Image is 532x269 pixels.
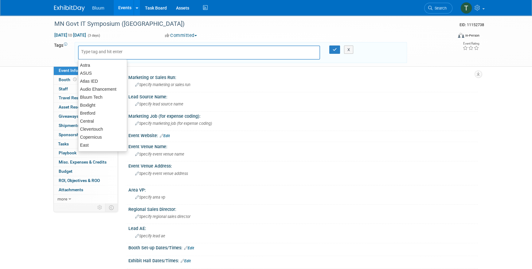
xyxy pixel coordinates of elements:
[59,123,79,128] span: Shipments
[78,117,127,125] div: Central
[59,169,72,174] span: Budget
[59,77,78,82] span: Booth
[135,171,188,176] span: Specify event venue address
[59,132,85,137] span: Sponsorships
[54,75,118,84] a: Booth
[78,133,127,141] div: Copernicus
[54,85,118,93] a: Staff
[95,204,105,212] td: Personalize Event Tab Strip
[416,32,479,41] div: Event Format
[59,178,100,183] span: ROI, Objectives & ROO
[59,150,76,155] span: Playbook
[128,112,478,119] div: Marketing Job (for expense coding):
[54,5,85,11] img: ExhibitDay
[78,125,127,133] div: Clevertouch
[87,34,100,38] span: (3 days)
[135,234,165,238] span: Specify lead ae
[54,176,118,185] a: ROI, Objectives & ROO
[52,18,443,30] div: MN Govt IT Symposium ([GEOGRAPHIC_DATA])
[128,73,478,81] div: Marketing or Sales Run:
[78,77,127,85] div: Atlas IED
[59,105,95,109] span: Asset Reservations
[160,134,170,138] a: Edit
[463,42,479,45] div: Event Rating
[67,33,73,38] span: to
[59,86,68,91] span: Staff
[54,130,118,139] a: Sponsorships
[128,185,478,193] div: Area VP:
[465,33,479,38] div: In-Person
[54,158,118,167] a: Misc. Expenses & Credits
[78,149,127,157] div: EPSON
[78,141,127,149] div: East
[59,68,93,73] span: Event Information
[54,103,118,112] a: Asset Reservations
[105,204,118,212] td: Toggle Event Tabs
[54,167,118,176] a: Budget
[135,82,190,87] span: Specify marketing or sales run
[135,102,183,106] span: Specify lead source name
[54,93,118,102] a: Travel Reservations
[54,32,86,38] span: [DATE] [DATE]
[135,152,184,156] span: Specify event venue name
[135,214,190,219] span: Specify regional sales director
[54,66,118,75] a: Event Information
[59,95,96,100] span: Travel Reservations
[181,259,191,263] a: Edit
[59,187,83,192] span: Attachments
[128,224,478,231] div: Lead AE:
[54,148,118,157] a: Playbook
[57,196,67,201] span: more
[58,141,69,146] span: Tasks
[184,246,194,250] a: Edit
[135,195,165,200] span: Specify area vp
[92,6,104,10] span: Bluum
[78,93,127,101] div: Bluum Tech
[128,142,478,150] div: Event Venue Name:
[78,109,127,117] div: Bretford
[54,112,118,121] a: Giveaways
[81,49,130,55] input: Type tag and hit enter
[78,61,127,69] div: Astra
[135,121,212,126] span: Specify marketing job (for expense coding)
[432,6,447,10] span: Search
[128,161,478,169] div: Event Venue Address:
[458,33,464,38] img: Format-Inperson.png
[128,243,478,251] div: Booth Set-up Dates/Times:
[460,22,484,27] span: Event ID: 11152738
[128,131,478,139] div: Event Website:
[54,140,118,148] a: Tasks
[128,205,478,212] div: Regional Sales Director:
[59,160,107,164] span: Misc. Expenses & Credits
[59,114,79,119] span: Giveaways
[163,32,199,39] button: Committed
[78,69,127,77] div: ASUS
[54,185,118,194] a: Attachments
[54,195,118,204] a: more
[78,85,127,93] div: Audio Ehancement
[128,92,478,100] div: Lead Source Name:
[344,45,354,54] button: X
[54,42,69,63] td: Tags
[78,101,127,109] div: Boxlight
[460,2,472,14] img: Taylor Bradley
[72,77,78,82] span: Booth not reserved yet
[54,121,118,130] a: Shipments
[128,256,478,264] div: Exhibit Hall Dates/Times:
[424,3,452,14] a: Search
